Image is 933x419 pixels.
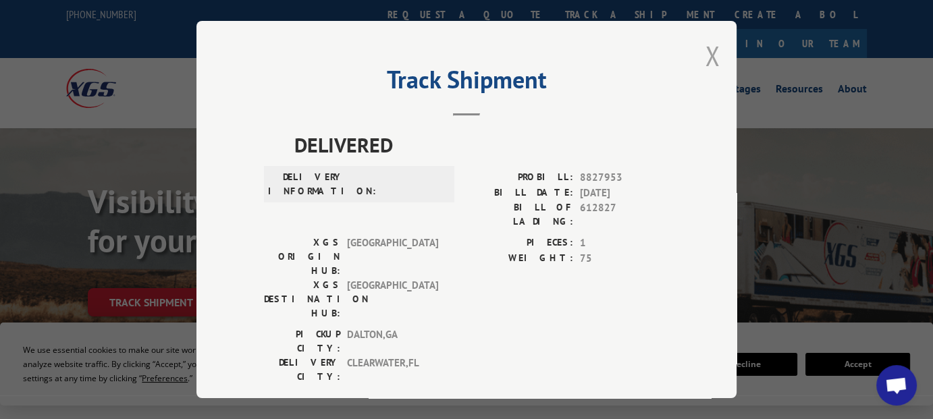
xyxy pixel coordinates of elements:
[466,186,573,201] label: BILL DATE:
[264,327,340,356] label: PICKUP CITY:
[264,356,340,384] label: DELIVERY CITY:
[264,235,340,278] label: XGS ORIGIN HUB:
[347,235,438,278] span: [GEOGRAPHIC_DATA]
[347,278,438,320] span: [GEOGRAPHIC_DATA]
[466,235,573,251] label: PIECES:
[580,186,669,201] span: [DATE]
[466,200,573,229] label: BILL OF LADING:
[264,70,669,96] h2: Track Shipment
[347,356,438,384] span: CLEARWATER , FL
[876,365,917,406] div: Open chat
[347,327,438,356] span: DALTON , GA
[264,278,340,320] label: XGS DESTINATION HUB:
[580,200,669,229] span: 612827
[580,251,669,267] span: 75
[580,235,669,251] span: 1
[705,38,720,74] button: Close modal
[466,251,573,267] label: WEIGHT:
[466,170,573,186] label: PROBILL:
[580,170,669,186] span: 8827953
[268,170,344,198] label: DELIVERY INFORMATION:
[294,130,669,160] span: DELIVERED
